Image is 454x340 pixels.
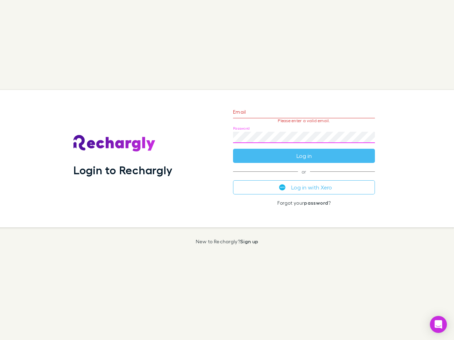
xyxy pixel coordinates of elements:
[430,316,447,333] div: Open Intercom Messenger
[233,149,375,163] button: Log in
[233,180,375,194] button: Log in with Xero
[73,163,172,177] h1: Login to Rechargly
[196,239,259,244] p: New to Rechargly?
[73,135,156,152] img: Rechargly's Logo
[240,238,258,244] a: Sign up
[304,200,328,206] a: password
[233,126,250,131] label: Password
[233,118,375,123] p: Please enter a valid email.
[233,200,375,206] p: Forgot your ?
[279,184,286,191] img: Xero's logo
